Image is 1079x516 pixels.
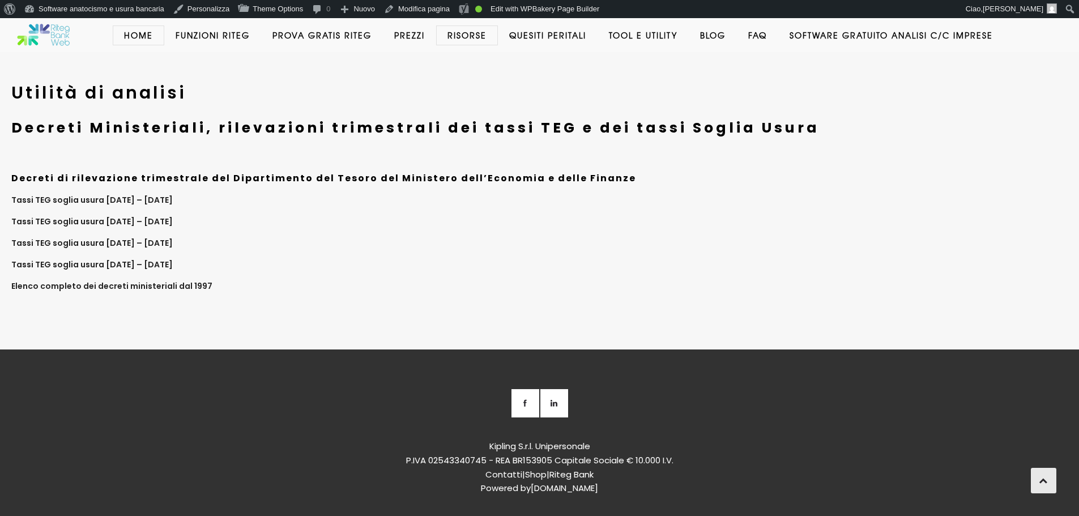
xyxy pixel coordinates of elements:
a: Tassi TEG soglia usura [DATE] – [DATE] [11,194,173,206]
a: LinkedIN [540,389,568,417]
a: Elenco completo dei decreti ministeriali dal 1997 [11,280,212,292]
a: Tassi TEG soglia usura [DATE] – [DATE] [11,259,173,270]
img: Software anatocismo e usura bancaria [17,24,71,46]
div: Buona [475,6,482,12]
a: Tassi TEG soglia usura [DATE] – [DATE] [11,216,173,227]
a: Risorse [436,29,498,41]
h2: Utilità di analisi [11,78,1056,108]
div: Kipling S.r.l. Unipersonale P.IVA 02543340745 - REA BR153905 Capitale Sociale € 10.000 I.V. | | P... [206,440,874,513]
a: Shop [525,468,547,480]
a: Prova Gratis Riteg [261,29,383,41]
strong: Decreti Ministeriali, rilevazioni trimestrali dei tassi TEG e dei tassi Soglia Usura [11,118,820,138]
a: Contatti [485,468,522,480]
a: Facebook [511,389,539,417]
a: Software GRATUITO analisi c/c imprese [778,29,1004,41]
strong: Decreti di rilevazione trimestrale del Dipartimento del Tesoro del Ministero dell’Economia e dell... [11,172,636,185]
a: Funzioni Riteg [164,29,261,41]
a: Blog [689,29,737,41]
a: Faq [737,29,778,41]
a: [DOMAIN_NAME] [531,482,598,494]
a: Tool e Utility [598,29,689,41]
a: Prezzi [383,29,436,41]
a: Quesiti Peritali [498,29,598,41]
a: Tassi TEG soglia usura [DATE] – [DATE] [11,237,173,249]
a: Home [113,29,164,41]
a: Riteg Bank [549,468,594,480]
span: [PERSON_NAME] [983,5,1043,13]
